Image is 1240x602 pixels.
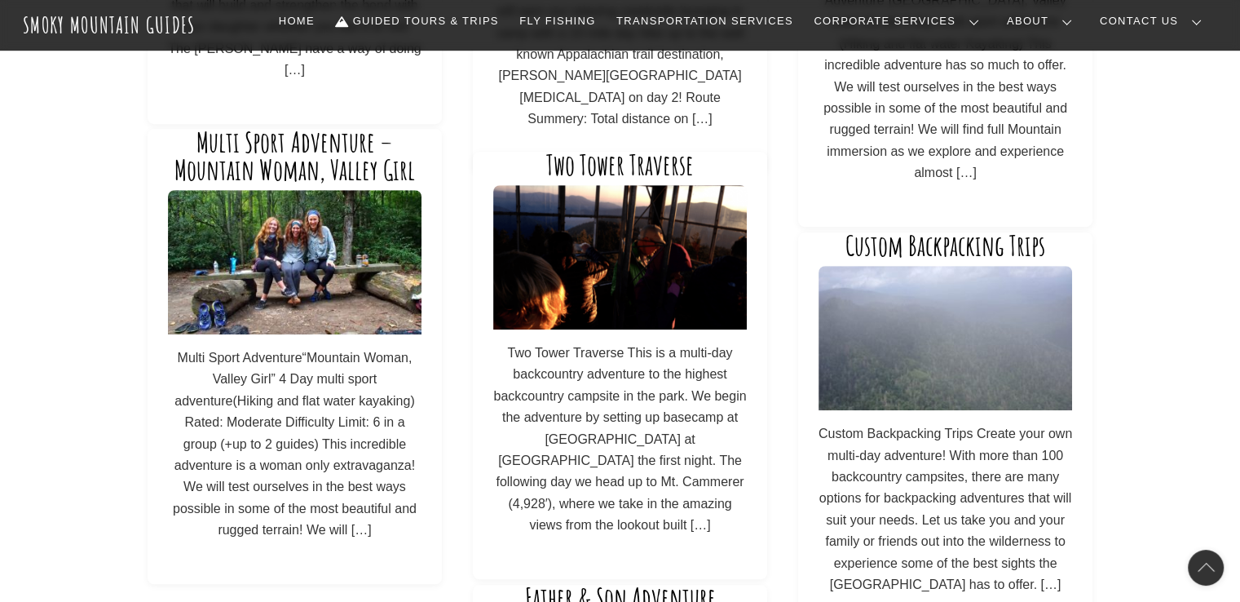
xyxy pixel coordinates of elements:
[845,228,1045,263] a: Custom Backpacking Trips
[23,11,196,38] a: Smoky Mountain Guides
[513,4,602,38] a: Fly Fishing
[174,125,415,187] a: Multi Sport Adventure – Mountain Woman, Valley Girl
[1000,4,1085,38] a: About
[329,4,505,38] a: Guided Tours & Trips
[493,343,747,537] p: Two Tower Traverse This is a multi-day backcountry adventure to the highest backcountry campsite ...
[819,266,1072,410] img: IMG_1536
[807,4,992,38] a: Corporate Services
[272,4,321,38] a: Home
[168,190,421,334] img: smokymountainguides.com-women_only-03
[168,347,421,542] p: Multi Sport Adventure“Mountain Woman, Valley Girl” 4 Day multi sport adventure(Hiking and flat wa...
[493,185,747,330] img: 1448640031340-min
[546,148,694,182] a: Two Tower Traverse
[819,423,1072,595] p: Custom Backpacking Trips Create your own multi-day adventure! With more than 100 backcountry camp...
[610,4,799,38] a: Transportation Services
[1093,4,1215,38] a: Contact Us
